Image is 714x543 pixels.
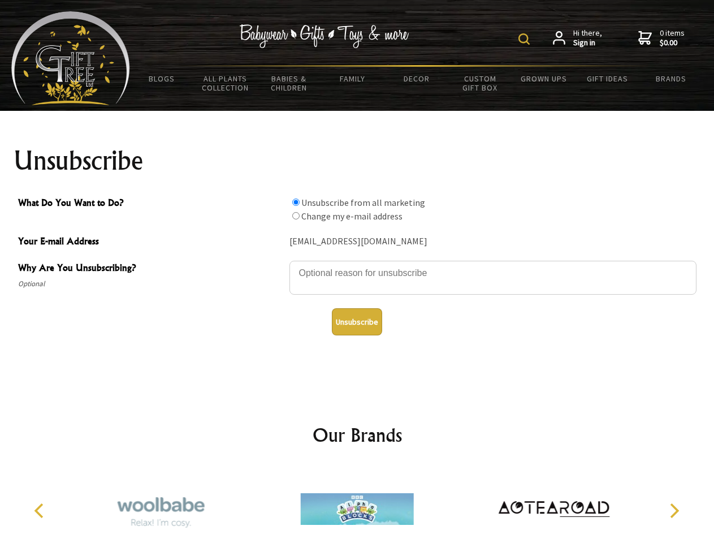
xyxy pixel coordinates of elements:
input: What Do You Want to Do? [292,212,300,219]
span: 0 items [660,28,685,48]
a: Gift Ideas [575,67,639,90]
button: Previous [28,498,53,523]
a: Brands [639,67,703,90]
a: BLOGS [130,67,194,90]
span: Optional [18,277,284,291]
a: Family [321,67,385,90]
span: What Do You Want to Do? [18,196,284,212]
a: All Plants Collection [194,67,258,100]
span: Hi there, [573,28,602,48]
img: product search [518,33,530,45]
strong: Sign in [573,38,602,48]
textarea: Why Are You Unsubscribing? [289,261,696,295]
strong: $0.00 [660,38,685,48]
h1: Unsubscribe [14,147,701,174]
h2: Our Brands [23,421,692,449]
img: Babywear - Gifts - Toys & more [240,24,409,48]
button: Unsubscribe [332,308,382,335]
a: 0 items$0.00 [638,28,685,48]
a: Babies & Children [257,67,321,100]
img: Babyware - Gifts - Toys and more... [11,11,130,105]
span: Why Are You Unsubscribing? [18,261,284,277]
span: Your E-mail Address [18,234,284,251]
label: Unsubscribe from all marketing [301,197,425,208]
a: Grown Ups [512,67,575,90]
input: What Do You Want to Do? [292,199,300,206]
button: Next [661,498,686,523]
label: Change my e-mail address [301,210,403,222]
a: Custom Gift Box [448,67,512,100]
a: Hi there,Sign in [553,28,602,48]
div: [EMAIL_ADDRESS][DOMAIN_NAME] [289,233,696,251]
a: Decor [384,67,448,90]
